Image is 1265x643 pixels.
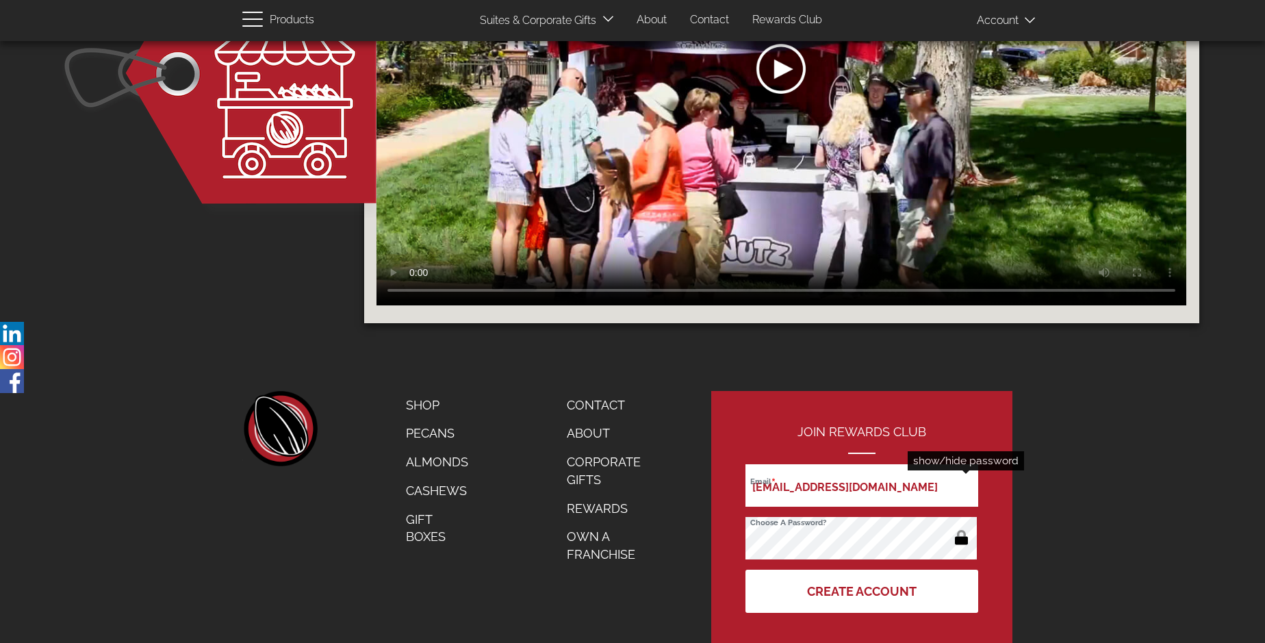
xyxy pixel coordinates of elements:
[396,391,478,420] a: Shop
[557,391,667,420] a: Contact
[242,391,318,466] a: home
[396,448,478,477] a: Almonds
[470,8,600,34] a: Suites & Corporate Gifts
[396,419,478,448] a: Pecans
[270,10,314,30] span: Products
[908,451,1024,470] div: show/hide password
[745,570,978,613] button: Create Account
[557,419,667,448] a: About
[626,7,677,34] a: About
[742,7,832,34] a: Rewards Club
[680,7,739,34] a: Contact
[557,494,667,523] a: Rewards
[557,448,667,494] a: Corporate Gifts
[745,425,978,454] h2: Join Rewards Club
[557,522,667,568] a: Own a Franchise
[396,505,478,551] a: Gift Boxes
[745,464,978,507] input: Email
[396,477,478,505] a: Cashews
